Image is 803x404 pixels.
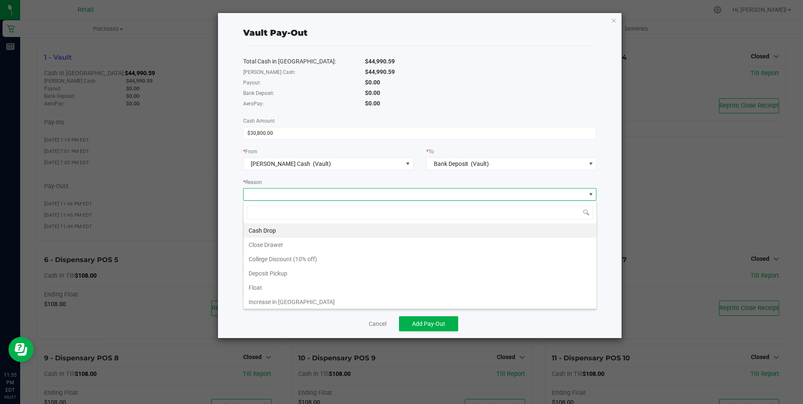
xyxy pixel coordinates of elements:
[244,281,596,295] li: Float
[244,266,596,281] li: Deposit Pickup
[251,160,310,167] span: [PERSON_NAME] Cash
[369,320,386,328] a: Cancel
[243,101,264,107] span: AeroPay:
[8,337,34,362] iframe: Resource center
[243,90,274,96] span: Bank Deposit:
[243,69,296,75] span: [PERSON_NAME] Cash:
[365,100,380,107] span: $0.00
[244,252,596,266] li: College Discount (10% off)
[244,223,596,238] li: Cash Drop
[434,160,468,167] span: Bank Deposit
[243,58,336,65] span: Total Cash in [GEOGRAPHIC_DATA]:
[243,148,257,155] label: From
[243,178,262,186] label: Reason
[243,26,307,39] div: Vault Pay-Out
[426,148,434,155] label: To
[313,160,331,167] span: (Vault)
[244,238,596,252] li: Close Drawer
[365,58,395,65] span: $44,990.59
[365,68,395,75] span: $44,990.59
[243,118,275,124] span: Cash Amount
[243,80,261,86] span: Payout:
[365,89,380,96] span: $0.00
[471,160,489,167] span: (Vault)
[365,79,380,86] span: $0.00
[244,295,596,309] li: Increase in [GEOGRAPHIC_DATA]
[399,316,458,331] button: Add Pay-Out
[412,320,445,327] span: Add Pay-Out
